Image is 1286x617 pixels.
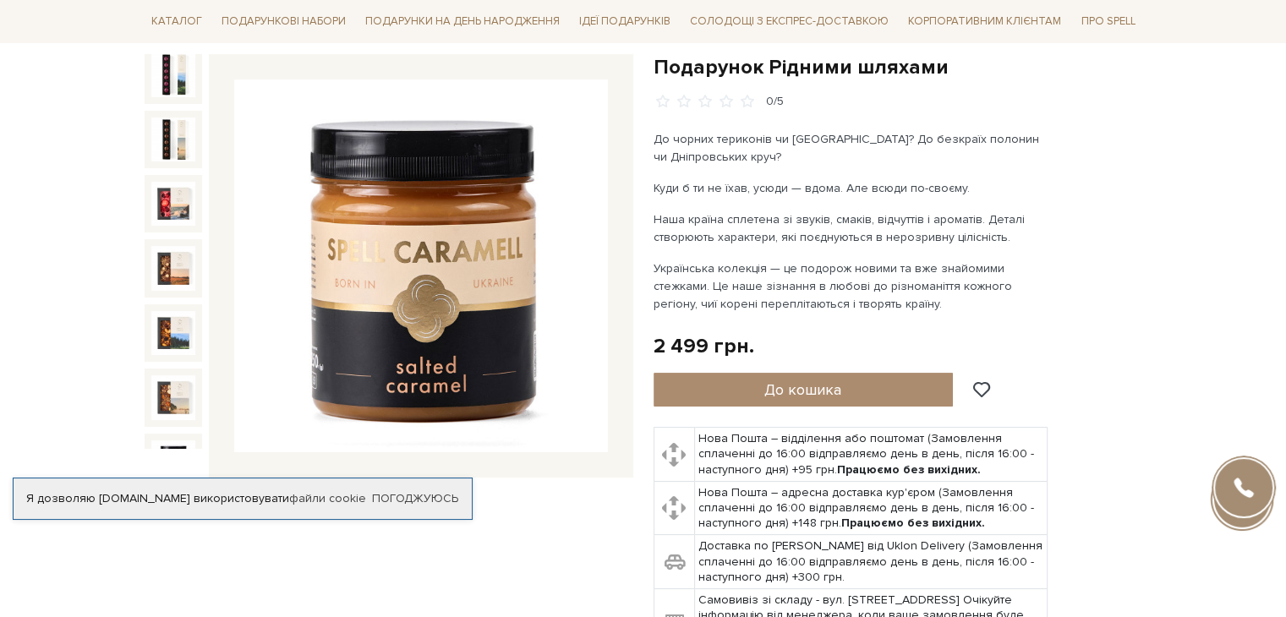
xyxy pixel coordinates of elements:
td: Доставка по [PERSON_NAME] від Uklon Delivery (Замовлення сплаченні до 16:00 відправляємо день в д... [694,535,1047,589]
span: Про Spell [1074,8,1141,35]
a: Корпоративним клієнтам [901,7,1068,35]
img: Подарунок Рідними шляхами [151,52,195,96]
span: До кошика [764,380,841,399]
b: Працюємо без вихідних. [837,462,981,477]
div: Я дозволяю [DOMAIN_NAME] використовувати [14,491,472,506]
p: До чорних териконів чи [GEOGRAPHIC_DATA]? До безкраїх полонин чи Дніпровських круч? [654,130,1050,166]
a: Погоджуюсь [372,491,458,506]
h1: Подарунок Рідними шляхами [654,54,1142,80]
a: файли cookie [289,491,366,505]
td: Нова Пошта – відділення або поштомат (Замовлення сплаченні до 16:00 відправляємо день в день, піс... [694,428,1047,482]
span: Подарунки на День народження [358,8,566,35]
img: Подарунок Рідними шляхами [151,182,195,226]
p: Наша країна сплетена зі звуків, смаків, відчуттів і ароматів. Деталі створюють характери, які поє... [654,210,1050,246]
img: Подарунок Рідними шляхами [151,440,195,484]
p: Українська колекція — це подорож новими та вже знайомими стежками. Це наше зізнання в любові до р... [654,259,1050,313]
img: Подарунок Рідними шляхами [151,246,195,290]
img: Подарунок Рідними шляхами [151,375,195,419]
span: Подарункові набори [215,8,353,35]
img: Подарунок Рідними шляхами [151,311,195,355]
button: До кошика [654,373,954,407]
div: 2 499 грн. [654,333,754,359]
img: Подарунок Рідними шляхами [234,79,608,453]
div: 0/5 [766,94,784,110]
p: Куди б ти не їхав, усюди — вдома. Але всюди по-своєму. [654,179,1050,197]
img: Подарунок Рідними шляхами [151,117,195,161]
span: Каталог [145,8,209,35]
span: Ідеї подарунків [572,8,677,35]
b: Працюємо без вихідних. [841,516,985,530]
a: Солодощі з експрес-доставкою [683,7,895,35]
td: Нова Пошта – адресна доставка кур'єром (Замовлення сплаченні до 16:00 відправляємо день в день, п... [694,481,1047,535]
